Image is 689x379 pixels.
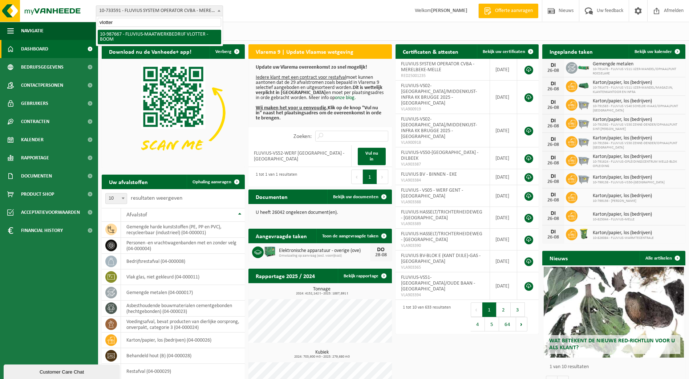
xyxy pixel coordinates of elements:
span: Omwisseling op aanvraag (excl. voorrijkost) [279,254,370,258]
button: 1 [482,302,497,317]
img: Download de VHEPlus App [102,59,245,166]
span: 10-791476 - FLUVIUS VS11 IJZER-MANDEL/OPHAALPUNT ROESELARE [593,67,682,76]
span: 10-733591 - FLUVIUS SYSTEM OPERATOR CVBA - MERELBEKE-MELLE [96,6,223,16]
span: FLUVIUS HASSELT/TRICHTERHEIDEWEG - [GEOGRAPHIC_DATA] [401,209,482,221]
div: 28-08 [374,253,388,258]
span: Karton/papier, los (bedrijven) [593,135,682,141]
div: DO [374,247,388,253]
button: Previous [471,302,482,317]
h2: Documenten [248,189,295,204]
td: gemengde metalen (04-000017) [121,285,245,301]
div: 1 tot 10 van 633 resultaten [399,302,451,332]
span: Bekijk uw certificaten [483,49,525,54]
p: moet kunnen aantonen dat de 29 afvalstromen zoals bepaald in Vlarema 9 selectief aangeboden en ui... [256,65,384,121]
span: Bekijk uw kalender [635,49,672,54]
span: Financial History [21,221,63,240]
span: FLUVIUS SYSTEM OPERATOR CVBA - MERELBEKE-MELLE [401,61,474,73]
span: 10 [106,193,127,204]
td: karton/papier, los (bedrijven) (04-000026) [121,333,245,348]
span: VLA903388 [401,199,485,205]
h2: Nieuws [542,251,575,265]
span: 10-826084 - FLUVIUS-WARMTECENTRALE [593,236,654,240]
span: Karton/papier, los (bedrijven) [593,98,682,104]
div: DI [546,136,560,142]
span: 10-799156 - [PERSON_NAME] [593,199,652,203]
span: Wat betekent de nieuwe RED-richtlijn voor u als klant? [549,338,675,351]
td: behandeld hout (B) (04-000028) [121,348,245,364]
div: DI [546,62,560,68]
h2: Download nu de Vanheede+ app! [102,44,199,58]
span: VLA903387 [401,162,485,167]
span: FLUVIUS-VS02-[GEOGRAPHIC_DATA]/MIDDENKUST-INFRA KK BRUGGE 2025 - [GEOGRAPHIC_DATA] [401,117,477,139]
span: Karton/papier, los (bedrijven) [593,80,682,86]
td: voedingsafval, bevat producten van dierlijke oorsprong, onverpakt, categorie 3 (04-000024) [121,317,245,333]
div: 26-08 [546,179,560,184]
a: Bekijk uw kalender [629,44,685,59]
span: Karton/papier, los (bedrijven) [593,117,682,123]
span: FLUVIUS HASSELT/TRICHTERHEIDEWEG - [GEOGRAPHIC_DATA] [401,231,482,243]
img: HK-XK-22-GN-00 [577,82,590,89]
span: Elektronische apparatuur - overige (ove) [279,248,370,254]
img: WB-2500-GAL-GY-01 [577,98,590,110]
span: Bekijk uw documenten [333,195,378,199]
span: VLA900919 [401,106,485,112]
span: 10-791594 - FLUVIUS VS50 ZENNE-DENDER/OPHAALPUNT [GEOGRAPHIC_DATA] [593,141,682,150]
span: Karton/papier, los (bedrijven) [593,230,654,236]
span: FLUVIUS-VS02-[GEOGRAPHIC_DATA]/MIDDENKUST-INFRA KK BRUGGE 2025 - [GEOGRAPHIC_DATA] [401,83,477,106]
td: [DATE] [490,229,517,250]
span: FLUVIUS BV-BLOK E (KANT DIJLE)-GAS - [GEOGRAPHIC_DATA] [401,253,481,264]
span: Product Shop [21,185,54,203]
td: vlak glas, niet gekleurd (04-000011) [121,269,245,285]
button: Next [516,317,527,331]
button: 2 [497,302,511,317]
span: Dashboard [21,40,48,58]
strong: [PERSON_NAME] [431,8,467,13]
h2: Aangevraagde taken [248,229,314,243]
img: WB-0240-HPE-GN-50 [577,228,590,240]
img: WB-2500-GAL-GY-01 [577,117,590,129]
div: DI [546,192,560,198]
div: 26-08 [546,216,560,221]
a: Offerte aanvragen [478,4,538,18]
td: [DATE] [490,147,517,169]
img: WB-2500-GAL-GY-01 [577,154,590,166]
button: 5 [485,317,499,331]
a: Alle artikelen [640,251,685,265]
div: DI [546,118,560,124]
span: 10-733591 - FLUVIUS SYSTEM OPERATOR CVBA - MERELBEKE-MELLE [96,5,223,16]
b: Dit is wettelijk verplicht in [GEOGRAPHIC_DATA] [256,85,382,95]
button: Verberg [210,44,244,59]
div: 26-08 [546,87,560,92]
span: 2024: 703,600 m3 - 2025: 279,680 m3 [252,355,392,359]
span: FLUVIUS - VS05 - WERF GENT - [GEOGRAPHIC_DATA] [401,188,463,199]
td: [DATE] [490,81,517,114]
div: DI [546,211,560,216]
span: RED25001235 [401,73,485,79]
button: Next [377,170,388,184]
li: 10-987667 - FLUVIUS-MAATWERKBEDRIJF VLOTTER - BOOM [98,30,221,44]
span: Contactpersonen [21,76,63,94]
span: 10-799138 - FLUVIUS-VS50-[GEOGRAPHIC_DATA] [593,180,665,185]
span: Karton/papier, los (bedrijven) [593,212,652,217]
span: Gemengde metalen [593,61,682,67]
img: HK-XC-10-GN-00 [577,64,590,70]
div: 1 tot 1 van 1 resultaten [252,169,297,185]
a: Ophaling aanvragen [187,175,244,189]
span: Kalender [21,131,44,149]
h2: Certificaten & attesten [396,44,466,58]
a: Wat betekent de nieuwe RED-richtlijn voor u als klant? [544,267,684,358]
p: U heeft 26042 ongelezen document(en). [256,210,384,215]
td: [DATE] [490,250,517,272]
b: Update uw Vlarema overeenkomst zo snel mogelijk! [256,65,367,70]
td: [DATE] [490,59,517,81]
span: 10-825044 - FLUVIUS-MELLE [593,217,652,222]
span: VLA903394 [401,292,485,298]
a: Toon de aangevraagde taken [316,229,391,243]
div: DI [546,81,560,87]
span: Gebruikers [21,94,48,113]
button: 1 [363,170,377,184]
u: Wij maken het voor u eenvoudig. [256,105,328,111]
span: VLA903384 [401,178,485,183]
span: FLUVIUS BV - BINNEN - EKE [401,172,457,177]
span: 10 [105,193,127,204]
